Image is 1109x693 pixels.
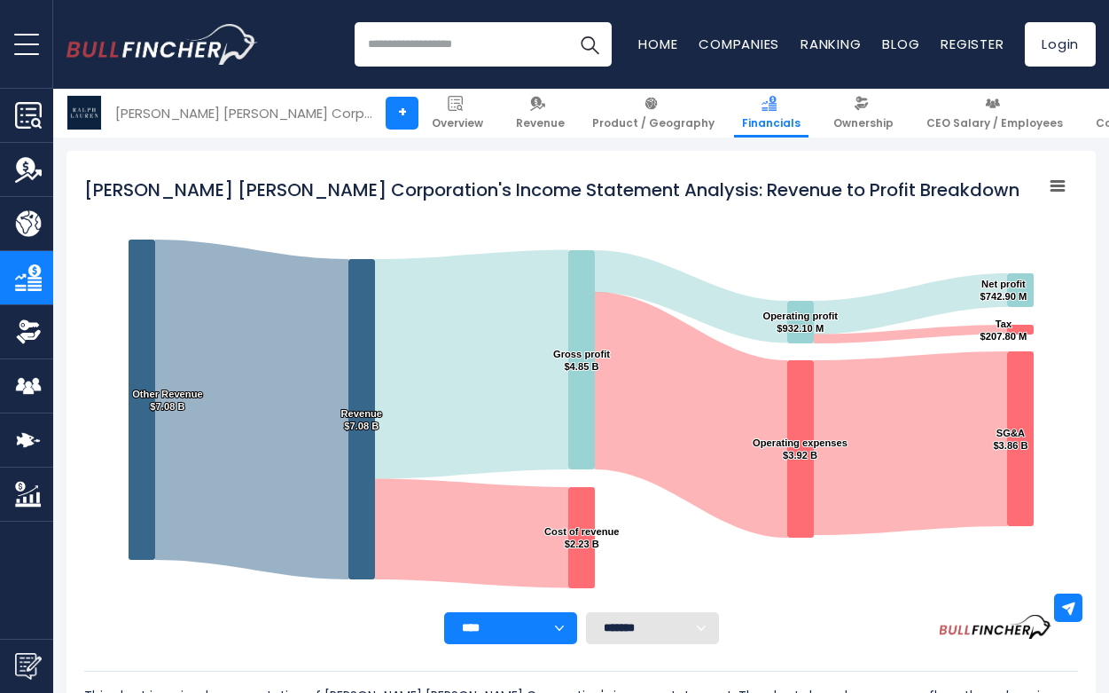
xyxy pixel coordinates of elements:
a: Ownership [825,89,902,138]
a: Register [941,35,1004,53]
a: Ranking [801,35,861,53]
span: Revenue [516,116,565,130]
text: Cost of revenue $2.23 B [544,526,620,549]
text: Operating expenses $3.92 B [753,437,847,461]
text: Other Revenue $7.08 B [132,389,203,412]
a: Companies [699,35,779,53]
span: Product / Geography [592,116,715,130]
img: RL logo [67,96,101,130]
span: Ownership [833,116,894,130]
text: Operating profit $932.10 M [763,311,839,334]
span: Overview [432,116,483,130]
img: Ownership [15,319,42,345]
a: Overview [424,89,491,138]
a: + [386,97,418,130]
span: CEO Salary / Employees [926,116,1063,130]
a: Blog [882,35,919,53]
a: CEO Salary / Employees [918,89,1071,138]
a: Login [1025,22,1096,67]
a: Product / Geography [584,89,722,138]
img: Bullfincher logo [66,24,258,65]
button: Search [567,22,612,67]
text: SG&A $3.86 B [993,428,1027,451]
tspan: [PERSON_NAME] [PERSON_NAME] Corporation's Income Statement Analysis: Revenue to Profit Breakdown [84,177,1019,202]
text: Tax $207.80 M [980,319,1027,342]
svg: Ralph Lauren Corporation's Income Statement Analysis: Revenue to Profit Breakdown [84,169,1078,612]
div: [PERSON_NAME] [PERSON_NAME] Corporation [115,103,372,123]
span: Financials [742,116,801,130]
text: Revenue $7.08 B [340,408,382,431]
a: Financials [734,89,808,138]
text: Net profit $742.90 M [980,279,1027,302]
a: Revenue [508,89,573,138]
text: Gross profit $4.85 B [553,349,610,372]
a: Home [638,35,677,53]
a: Go to homepage [66,24,257,65]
